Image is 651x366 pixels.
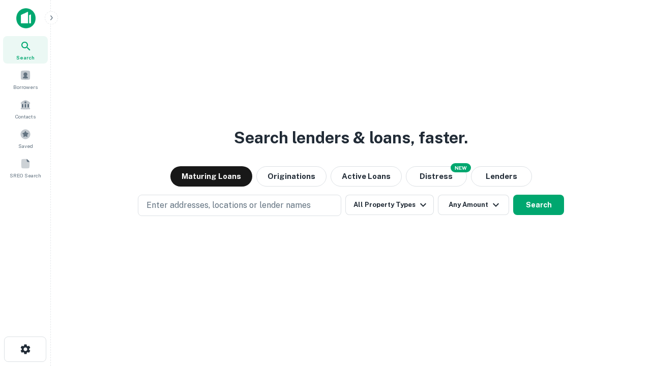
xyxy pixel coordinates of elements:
[3,36,48,64] a: Search
[16,53,35,62] span: Search
[170,166,252,187] button: Maturing Loans
[3,66,48,93] a: Borrowers
[16,8,36,28] img: capitalize-icon.png
[13,83,38,91] span: Borrowers
[513,195,564,215] button: Search
[18,142,33,150] span: Saved
[15,112,36,120] span: Contacts
[331,166,402,187] button: Active Loans
[10,171,41,179] span: SREO Search
[256,166,327,187] button: Originations
[3,154,48,181] a: SREO Search
[345,195,434,215] button: All Property Types
[3,125,48,152] a: Saved
[146,199,311,211] p: Enter addresses, locations or lender names
[600,285,651,333] iframe: Chat Widget
[406,166,467,187] button: Search distressed loans with lien and other non-mortgage details.
[3,95,48,123] a: Contacts
[451,163,471,172] div: NEW
[471,166,532,187] button: Lenders
[438,195,509,215] button: Any Amount
[234,126,468,150] h3: Search lenders & loans, faster.
[138,195,341,216] button: Enter addresses, locations or lender names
